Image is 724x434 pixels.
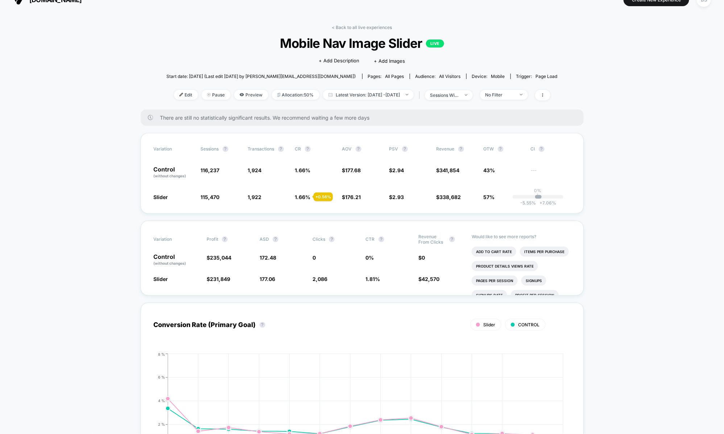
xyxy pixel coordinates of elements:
[186,36,538,51] span: Mobile Nav Image Slider
[201,167,220,173] span: 116,237
[166,74,356,79] span: Start date: [DATE] (Last edit [DATE] by [PERSON_NAME][EMAIL_ADDRESS][DOMAIN_NAME])
[484,167,495,173] span: 43%
[472,276,518,286] li: Pages Per Session
[207,255,231,261] span: $
[158,352,165,356] tspan: 8 %
[368,74,404,79] div: Pages:
[458,146,464,152] button: ?
[323,90,414,100] span: Latest Version: [DATE] - [DATE]
[539,200,542,206] span: +
[207,93,211,96] img: end
[536,74,558,79] span: Page Load
[260,236,269,242] span: ASD
[332,25,392,30] a: < Back to all live experiences
[437,167,460,173] span: $
[248,167,262,173] span: 1,924
[154,194,168,200] span: Slider
[260,276,275,282] span: 177.06
[158,398,165,403] tspan: 4 %
[531,168,571,179] span: ---
[472,234,571,239] p: Would like to see more reports?
[202,90,231,100] span: Pause
[158,375,165,379] tspan: 6 %
[278,146,284,152] button: ?
[277,93,280,97] img: rebalance
[539,146,545,152] button: ?
[342,194,361,200] span: $
[437,146,455,152] span: Revenue
[484,146,524,152] span: OTW
[537,193,539,199] p: |
[234,90,268,100] span: Preview
[518,322,540,327] span: CONTROL
[158,422,165,426] tspan: 2 %
[154,234,194,245] span: Variation
[389,194,404,200] span: $
[248,194,262,200] span: 1,922
[440,194,461,200] span: 338,682
[305,146,311,152] button: ?
[465,94,467,96] img: end
[516,74,558,79] div: Trigger:
[491,74,505,79] span: mobile
[346,194,361,200] span: 176.21
[393,167,404,173] span: 2.94
[248,146,274,152] span: Transactions
[160,115,569,121] span: There are still no statistically significant results. We recommend waiting a few more days
[154,261,186,265] span: (without changes)
[154,254,199,266] p: Control
[466,74,510,79] span: Device:
[346,167,361,173] span: 177.68
[342,167,361,173] span: $
[313,255,316,261] span: 0
[154,174,186,178] span: (without changes)
[174,90,198,100] span: Edit
[366,276,380,282] span: 1.81 %
[536,200,556,206] span: 7.06 %
[534,188,542,193] p: 0%
[520,200,536,206] span: -5.55 %
[389,146,398,152] span: PSV
[426,40,444,47] p: LIVE
[439,74,461,79] span: All Visitors
[154,276,168,282] span: Slider
[449,236,455,242] button: ?
[210,276,230,282] span: 231,849
[154,146,194,152] span: Variation
[440,167,460,173] span: 341,854
[415,74,461,79] div: Audience:
[207,236,218,242] span: Profit
[389,167,404,173] span: $
[484,322,496,327] span: Slider
[272,90,319,100] span: Allocation: 50%
[472,247,516,257] li: Add To Cart Rate
[201,194,220,200] span: 115,470
[179,93,183,96] img: edit
[406,94,408,95] img: end
[313,236,325,242] span: Clicks
[342,146,352,152] span: AOV
[319,57,360,65] span: + Add Description
[366,236,375,242] span: CTR
[385,74,404,79] span: all pages
[329,236,335,242] button: ?
[210,255,231,261] span: 235,044
[419,276,440,282] span: $
[417,90,425,100] span: |
[313,276,327,282] span: 2,086
[520,247,569,257] li: Items Per Purchase
[437,194,461,200] span: $
[201,146,219,152] span: Sessions
[273,236,278,242] button: ?
[374,58,405,64] span: + Add Images
[393,194,404,200] span: 2.93
[223,146,228,152] button: ?
[295,146,301,152] span: CR
[260,322,265,328] button: ?
[222,236,228,242] button: ?
[419,255,425,261] span: $
[314,193,333,201] div: + 0.56 %
[472,261,538,271] li: Product Details Views Rate
[378,236,384,242] button: ?
[430,92,459,98] div: sessions with impression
